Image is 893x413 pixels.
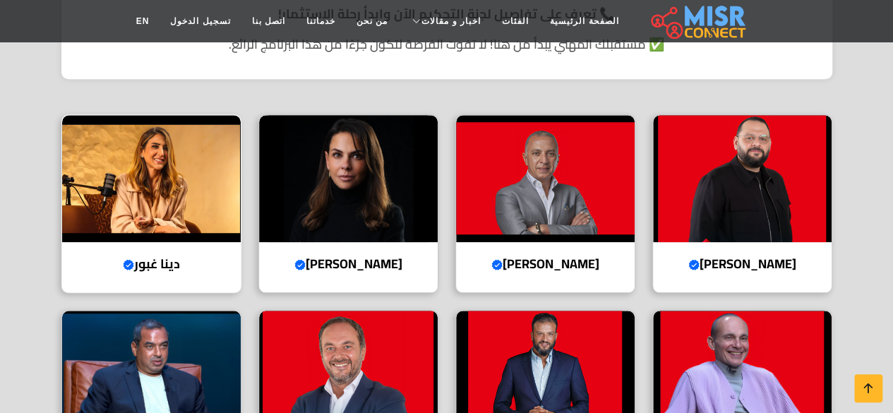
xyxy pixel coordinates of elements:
[688,259,700,270] svg: Verified account
[644,114,841,294] a: عبد الله سلام [PERSON_NAME]
[294,259,306,270] svg: Verified account
[421,15,481,28] span: اخبار و مقالات
[398,8,491,35] a: اخبار و مقالات
[126,8,160,35] a: EN
[664,256,821,272] h4: [PERSON_NAME]
[467,256,624,272] h4: [PERSON_NAME]
[73,256,230,272] h4: دينا غبور
[346,8,398,35] a: من نحن
[651,4,745,39] img: main.misr_connect
[296,8,346,35] a: خدماتنا
[259,115,438,242] img: هيلدا لوقا
[123,259,134,270] svg: Verified account
[491,8,539,35] a: الفئات
[241,8,296,35] a: اتصل بنا
[270,256,427,272] h4: [PERSON_NAME]
[491,259,503,270] svg: Verified account
[76,35,818,54] p: ✅ مستقبلك المهني يبدأ من هنا! لا تفوت الفرصة لتكون جزءًا من هذا البرنامج الرائع.
[250,114,447,294] a: هيلدا لوقا [PERSON_NAME]
[160,8,241,35] a: تسجيل الدخول
[62,115,241,242] img: دينا غبور
[447,114,644,294] a: أحمد السويدي [PERSON_NAME]
[653,115,832,242] img: عبد الله سلام
[539,8,629,35] a: الصفحة الرئيسية
[456,115,635,242] img: أحمد السويدي
[53,114,250,294] a: دينا غبور دينا غبور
